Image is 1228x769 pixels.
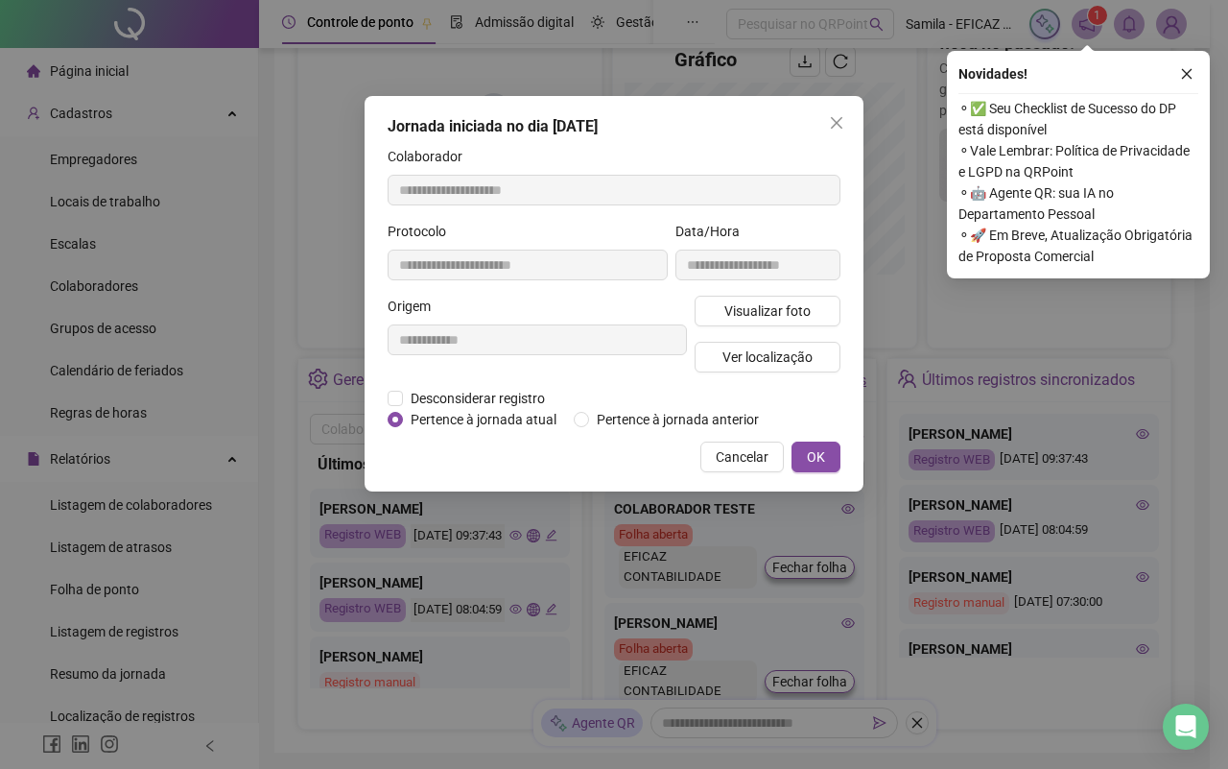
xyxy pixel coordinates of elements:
[403,388,553,409] span: Desconsiderar registro
[829,115,844,131] span: close
[958,140,1198,182] span: ⚬ Vale Lembrar: Política de Privacidade e LGPD na QRPoint
[791,442,840,472] button: OK
[958,182,1198,225] span: ⚬ 🤖 Agente QR: sua IA no Departamento Pessoal
[821,108,852,138] button: Close
[958,225,1198,267] span: ⚬ 🚀 Em Breve, Atualização Obrigatória de Proposta Comercial
[388,296,443,317] label: Origem
[958,98,1198,140] span: ⚬ ✅ Seu Checklist de Sucesso do DP está disponível
[1180,67,1193,81] span: close
[403,409,564,430] span: Pertence à jornada atual
[807,446,825,468] span: OK
[724,300,811,322] span: Visualizar foto
[958,63,1027,84] span: Novidades !
[388,146,475,167] label: Colaborador
[722,347,813,368] span: Ver localização
[589,409,767,430] span: Pertence à jornada anterior
[388,221,459,242] label: Protocolo
[695,296,840,326] button: Visualizar foto
[1163,704,1209,750] div: Open Intercom Messenger
[388,115,840,138] div: Jornada iniciada no dia [DATE]
[675,221,752,242] label: Data/Hora
[700,442,784,472] button: Cancelar
[716,446,768,468] span: Cancelar
[695,342,840,372] button: Ver localização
